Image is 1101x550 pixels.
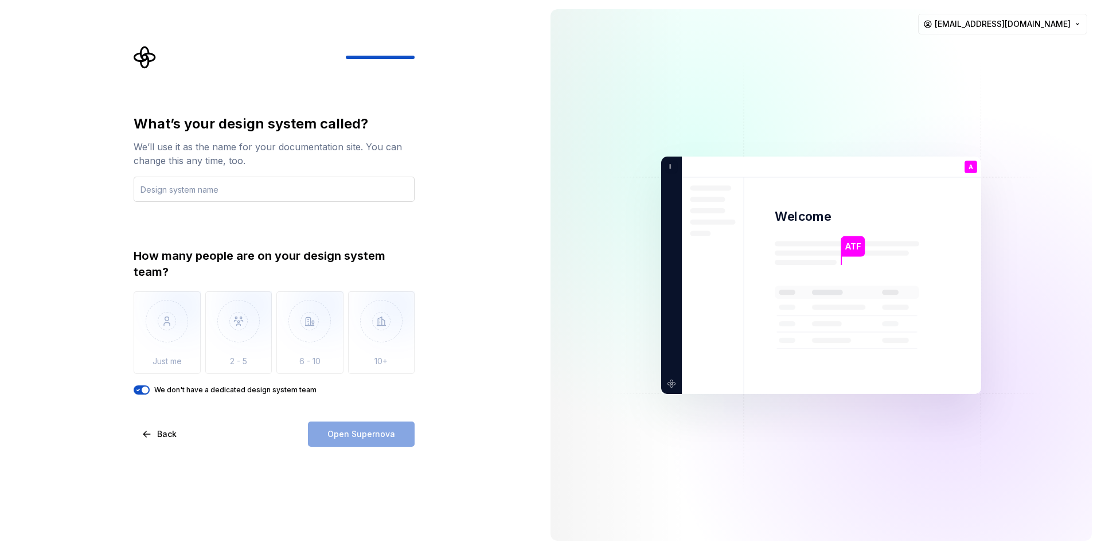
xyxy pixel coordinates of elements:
[845,240,861,252] p: ATF
[134,422,186,447] button: Back
[134,115,415,133] div: What’s your design system called?
[134,177,415,202] input: Design system name
[134,140,415,167] div: We’ll use it as the name for your documentation site. You can change this any time, too.
[775,208,831,225] p: Welcome
[969,163,973,170] p: A
[134,248,415,280] div: How many people are on your design system team?
[134,46,157,69] svg: Supernova Logo
[157,428,177,440] span: Back
[665,161,671,171] p: l
[154,385,317,395] label: We don't have a dedicated design system team
[935,18,1071,30] span: [EMAIL_ADDRESS][DOMAIN_NAME]
[918,14,1087,34] button: [EMAIL_ADDRESS][DOMAIN_NAME]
